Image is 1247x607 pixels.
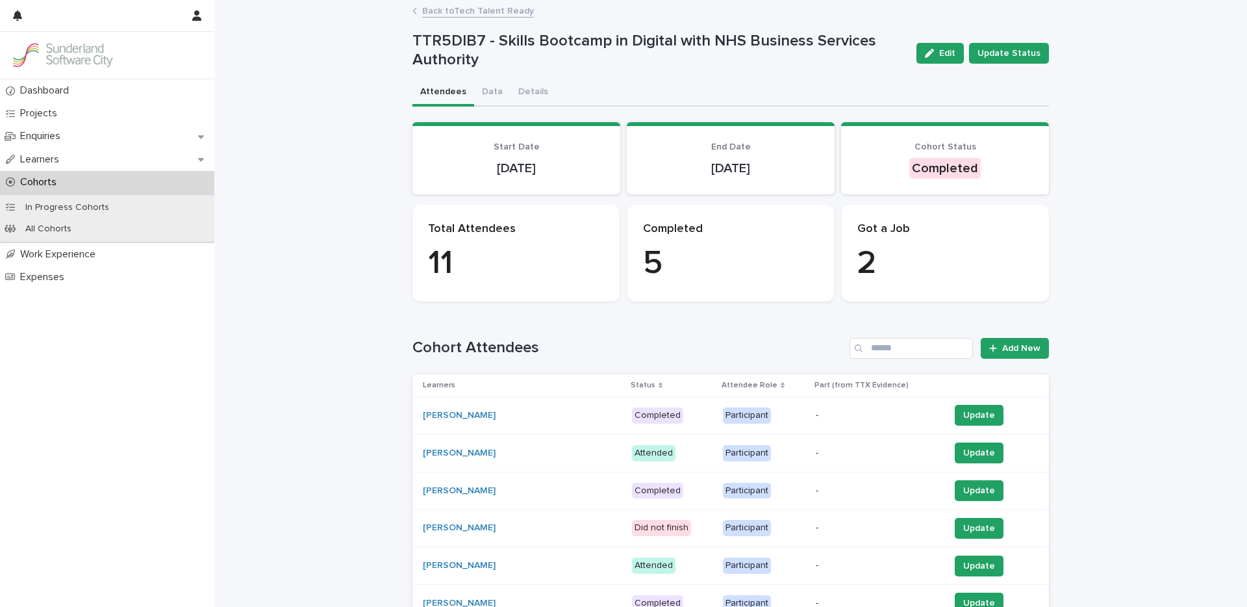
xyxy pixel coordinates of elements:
tr: [PERSON_NAME] CompletedParticipant-Update [412,472,1049,510]
div: Participant [723,407,771,424]
p: Got a Job [857,222,1033,237]
p: - [816,485,939,497]
span: Update [963,446,995,459]
span: Update [963,409,995,422]
div: Attended [632,445,675,461]
tr: [PERSON_NAME] CompletedParticipant-Update [412,396,1049,434]
p: Expenses [15,271,75,283]
button: Edit [916,43,964,64]
input: Search [850,338,973,359]
p: 5 [643,244,819,283]
div: Participant [723,445,771,461]
div: Participant [723,558,771,574]
button: Update [955,556,1003,576]
tr: [PERSON_NAME] Did not finishParticipant-Update [412,510,1049,547]
p: 11 [428,244,604,283]
button: Update [955,443,1003,463]
a: [PERSON_NAME] [423,523,496,534]
a: [PERSON_NAME] [423,410,496,421]
p: TTR5DIB7 - Skills Bootcamp in Digital with NHS Business Services Authority [412,32,906,70]
p: Projects [15,107,68,120]
p: In Progress Cohorts [15,202,120,213]
p: Part (from TTX Evidence) [814,378,909,393]
p: - [816,560,939,571]
p: - [816,410,939,421]
p: - [816,448,939,459]
div: Participant [723,483,771,499]
p: - [816,523,939,534]
p: Total Attendees [428,222,604,237]
tr: [PERSON_NAME] AttendedParticipant-Update [412,547,1049,585]
p: [DATE] [642,161,819,176]
p: [DATE] [428,161,605,176]
p: Status [631,378,655,393]
div: Attended [632,558,675,574]
button: Details [510,79,556,107]
p: 2 [857,244,1033,283]
button: Update [955,405,1003,426]
p: Learners [15,153,69,166]
a: [PERSON_NAME] [423,485,496,497]
a: [PERSON_NAME] [423,560,496,571]
button: Data [474,79,510,107]
span: End Date [711,142,751,151]
img: GVzBcg19RCOYju8xzymn [10,42,114,68]
p: All Cohorts [15,224,82,235]
a: [PERSON_NAME] [423,448,496,459]
button: Update Status [969,43,1049,64]
a: Add New [981,338,1049,359]
span: Add New [1002,344,1040,353]
p: Completed [643,222,819,237]
span: Update [963,560,995,573]
button: Update [955,518,1003,539]
span: Cohort Status [914,142,976,151]
tr: [PERSON_NAME] AttendedParticipant-Update [412,434,1049,472]
h1: Cohort Attendees [412,339,844,357]
p: Work Experience [15,248,106,261]
span: Update [963,484,995,497]
button: Update [955,480,1003,501]
div: Completed [632,483,683,499]
div: Did not finish [632,520,691,536]
p: Cohorts [15,176,67,188]
p: Attendee Role [722,378,777,393]
p: Dashboard [15,84,79,97]
div: Participant [723,520,771,536]
div: Completed [632,407,683,424]
div: Completed [909,158,981,179]
span: Edit [939,49,955,58]
span: Update Status [977,47,1040,60]
span: Update [963,522,995,535]
button: Attendees [412,79,474,107]
p: Learners [423,378,455,393]
span: Start Date [494,142,540,151]
a: Back toTech Talent Ready [422,3,534,18]
p: Enquiries [15,130,71,142]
